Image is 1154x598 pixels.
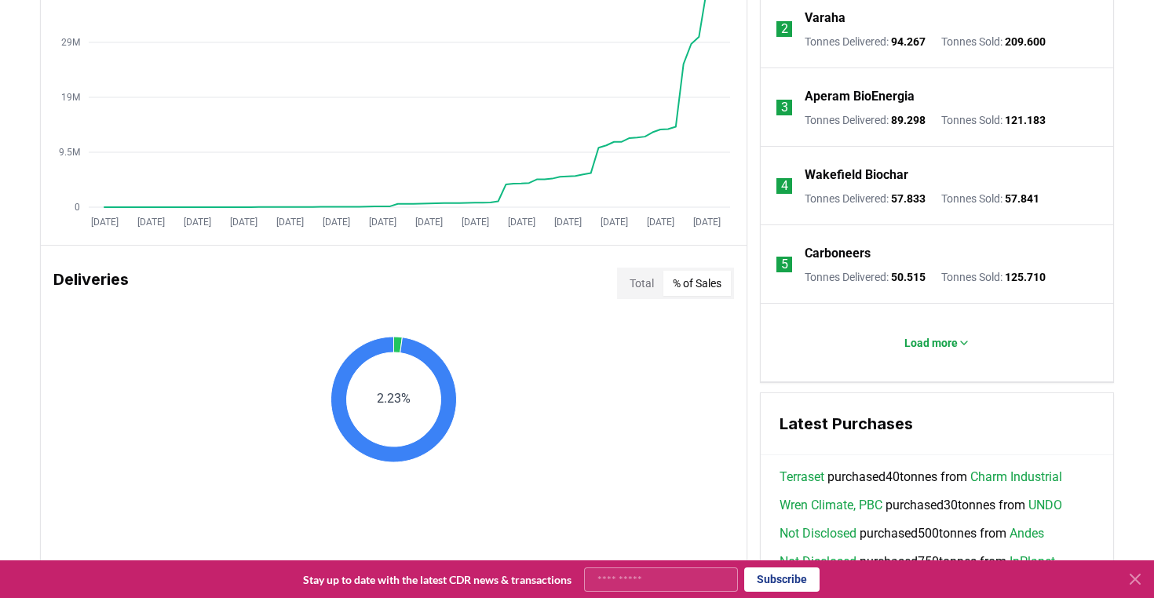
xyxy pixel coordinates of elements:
button: Load more [892,327,983,359]
span: purchased 500 tonnes from [780,524,1044,543]
p: Tonnes Sold : [941,269,1046,285]
tspan: [DATE] [276,217,304,228]
tspan: [DATE] [508,217,535,228]
p: 5 [781,255,788,274]
p: Tonnes Delivered : [805,191,926,206]
h3: Deliveries [53,268,129,299]
span: purchased 30 tonnes from [780,496,1062,515]
tspan: [DATE] [369,217,396,228]
tspan: [DATE] [91,217,119,228]
p: 3 [781,98,788,117]
p: Tonnes Sold : [941,191,1039,206]
tspan: 29M [61,37,80,48]
a: UNDO [1028,496,1062,515]
tspan: [DATE] [693,217,721,228]
span: purchased 750 tonnes from [780,552,1055,571]
tspan: [DATE] [415,217,443,228]
p: Load more [904,335,958,351]
a: Not Disclosed [780,552,856,571]
button: % of Sales [663,271,731,296]
tspan: [DATE] [230,217,257,228]
span: 57.841 [1005,192,1039,205]
tspan: [DATE] [137,217,165,228]
span: 57.833 [891,192,926,205]
span: 209.600 [1005,35,1046,48]
p: 4 [781,177,788,195]
tspan: [DATE] [184,217,211,228]
p: 2 [781,20,788,38]
span: 89.298 [891,114,926,126]
a: Andes [1010,524,1044,543]
a: Charm Industrial [970,468,1062,487]
tspan: [DATE] [462,217,489,228]
text: 2.23% [377,391,411,406]
p: Tonnes Delivered : [805,34,926,49]
tspan: 0 [75,202,80,213]
p: Tonnes Delivered : [805,269,926,285]
tspan: 9.5M [59,147,80,158]
tspan: [DATE] [601,217,628,228]
tspan: [DATE] [323,217,350,228]
span: 94.267 [891,35,926,48]
p: Tonnes Sold : [941,34,1046,49]
a: InPlanet [1010,552,1055,571]
span: 121.183 [1005,114,1046,126]
a: Wren Climate, PBC [780,496,882,515]
span: purchased 40 tonnes from [780,468,1062,487]
span: 50.515 [891,271,926,283]
a: Varaha [805,9,845,27]
a: Terraset [780,468,824,487]
a: Carboneers [805,244,871,263]
tspan: [DATE] [554,217,582,228]
button: Total [620,271,663,296]
a: Not Disclosed [780,524,856,543]
tspan: 19M [61,92,80,103]
p: Tonnes Sold : [941,112,1046,128]
tspan: [DATE] [647,217,674,228]
a: Wakefield Biochar [805,166,908,184]
p: Tonnes Delivered : [805,112,926,128]
span: 125.710 [1005,271,1046,283]
a: Aperam BioEnergia [805,87,915,106]
h3: Latest Purchases [780,412,1094,436]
